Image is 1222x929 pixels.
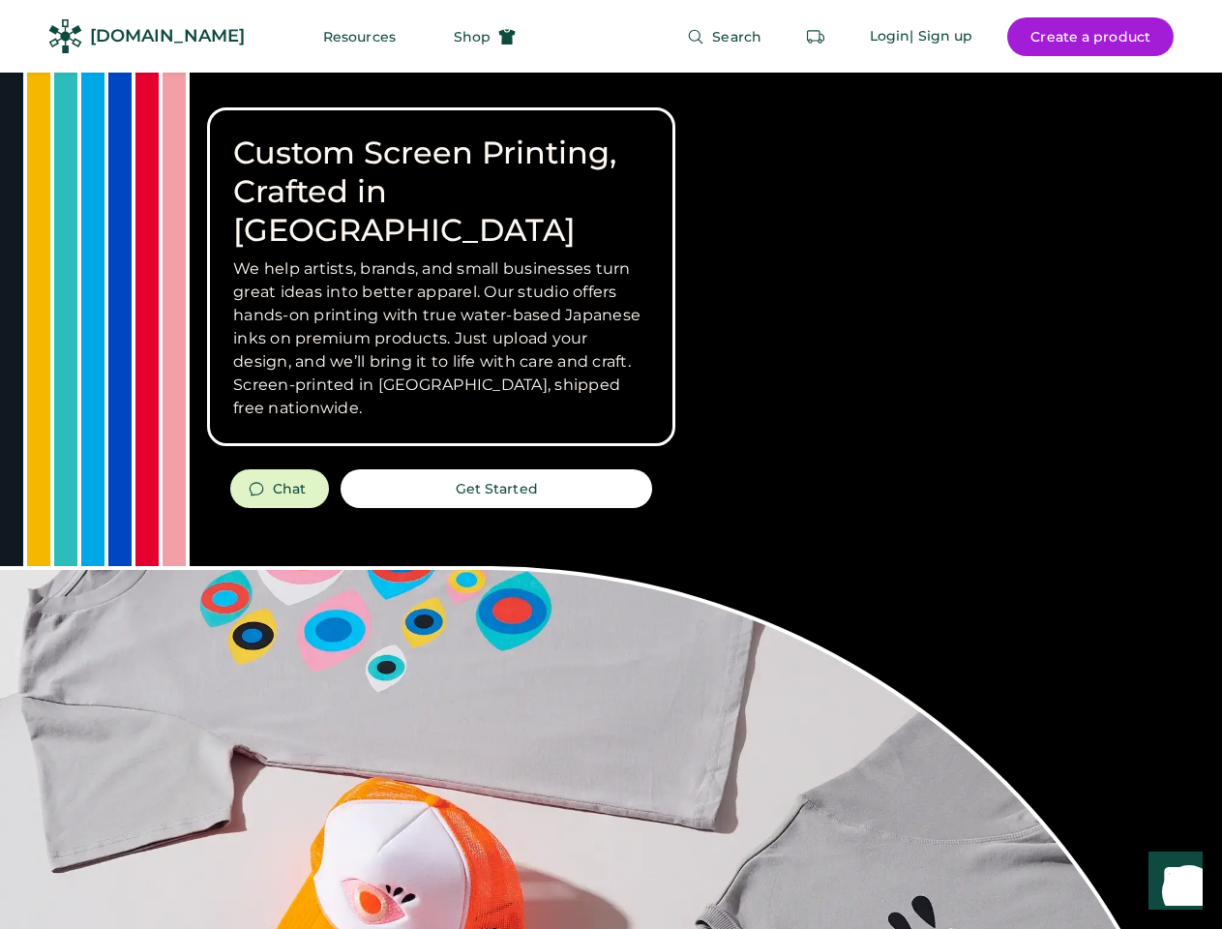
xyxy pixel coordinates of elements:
button: Shop [431,17,539,56]
div: Login [870,27,910,46]
h1: Custom Screen Printing, Crafted in [GEOGRAPHIC_DATA] [233,134,649,250]
iframe: Front Chat [1130,842,1213,925]
span: Search [712,30,761,44]
button: Resources [300,17,419,56]
button: Get Started [341,469,652,508]
div: [DOMAIN_NAME] [90,24,245,48]
img: Rendered Logo - Screens [48,19,82,53]
button: Chat [230,469,329,508]
span: Shop [454,30,491,44]
div: | Sign up [909,27,972,46]
button: Retrieve an order [796,17,835,56]
button: Create a product [1007,17,1174,56]
h3: We help artists, brands, and small businesses turn great ideas into better apparel. Our studio of... [233,257,649,420]
button: Search [664,17,785,56]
